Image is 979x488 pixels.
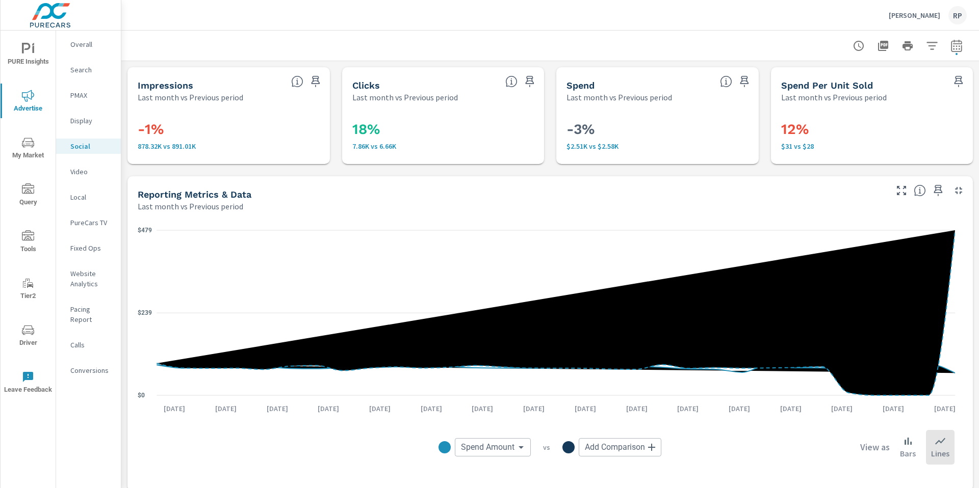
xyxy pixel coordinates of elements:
[927,403,963,414] p: [DATE]
[781,91,887,103] p: Last month vs Previous period
[1,31,56,405] div: nav menu
[897,36,918,56] button: Print Report
[948,6,967,24] div: RP
[56,240,121,256] div: Fixed Ops
[889,11,940,20] p: [PERSON_NAME]
[56,337,121,353] div: Calls
[70,192,113,202] p: Local
[70,365,113,375] p: Conversions
[56,164,121,179] div: Video
[4,43,53,68] span: PURE Insights
[875,403,911,414] p: [DATE]
[70,90,113,100] p: PMAX
[362,403,398,414] p: [DATE]
[4,371,53,396] span: Leave Feedback
[352,91,458,103] p: Last month vs Previous period
[70,268,113,289] p: Website Analytics
[260,403,295,414] p: [DATE]
[70,218,113,228] p: PureCars TV
[720,75,732,88] span: The amount of money spent on advertising during the period.
[352,121,534,138] h3: 18%
[893,182,910,199] button: Make Fullscreen
[56,363,121,378] div: Conversions
[619,403,655,414] p: [DATE]
[138,189,251,200] h5: Reporting Metrics & Data
[4,230,53,255] span: Tools
[931,447,949,459] p: Lines
[70,243,113,253] p: Fixed Ops
[138,227,152,234] text: $479
[138,80,193,91] h5: Impressions
[455,438,531,456] div: Spend Amount
[722,403,757,414] p: [DATE]
[138,200,243,212] p: Last month vs Previous period
[781,142,963,150] p: $31 vs $28
[461,442,514,452] span: Spend Amount
[414,403,449,414] p: [DATE]
[465,403,500,414] p: [DATE]
[70,304,113,324] p: Pacing Report
[930,182,946,199] span: Save this to your personalized report
[566,91,672,103] p: Last month vs Previous period
[516,403,552,414] p: [DATE]
[352,80,380,91] h5: Clicks
[307,73,324,90] span: Save this to your personalized report
[352,142,534,150] p: 7,857 vs 6,663
[900,447,916,459] p: Bars
[56,37,121,52] div: Overall
[56,139,121,154] div: Social
[505,75,518,88] span: The number of times an ad was clicked by a consumer.
[860,442,890,452] h6: View as
[4,324,53,349] span: Driver
[568,403,603,414] p: [DATE]
[56,62,121,77] div: Search
[781,121,963,138] h3: 12%
[138,91,243,103] p: Last month vs Previous period
[773,403,809,414] p: [DATE]
[824,403,860,414] p: [DATE]
[157,403,192,414] p: [DATE]
[311,403,346,414] p: [DATE]
[138,121,320,138] h3: -1%
[56,266,121,291] div: Website Analytics
[70,340,113,350] p: Calls
[531,443,562,452] p: vs
[70,39,113,49] p: Overall
[922,36,942,56] button: Apply Filters
[873,36,893,56] button: "Export Report to PDF"
[138,142,320,150] p: 878,319 vs 891,013
[914,184,926,197] span: Understand Social data over time and see how metrics compare to each other.
[781,80,873,91] h5: Spend Per Unit Sold
[585,442,645,452] span: Add Comparison
[291,75,303,88] span: The number of times an ad was shown on your behalf.
[4,183,53,208] span: Query
[138,309,152,316] text: $239
[566,80,595,91] h5: Spend
[70,116,113,126] p: Display
[579,438,661,456] div: Add Comparison
[670,403,706,414] p: [DATE]
[566,121,749,138] h3: -3%
[4,137,53,161] span: My Market
[56,189,121,205] div: Local
[70,167,113,177] p: Video
[56,302,121,327] div: Pacing Report
[566,142,749,150] p: $2,505 vs $2,580
[70,141,113,151] p: Social
[56,215,121,230] div: PureCars TV
[950,182,967,199] button: Minimize Widget
[4,277,53,302] span: Tier2
[4,90,53,115] span: Advertise
[56,88,121,103] div: PMAX
[736,73,753,90] span: Save this to your personalized report
[70,65,113,75] p: Search
[138,392,145,399] text: $0
[56,113,121,128] div: Display
[208,403,244,414] p: [DATE]
[522,73,538,90] span: Save this to your personalized report
[946,36,967,56] button: Select Date Range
